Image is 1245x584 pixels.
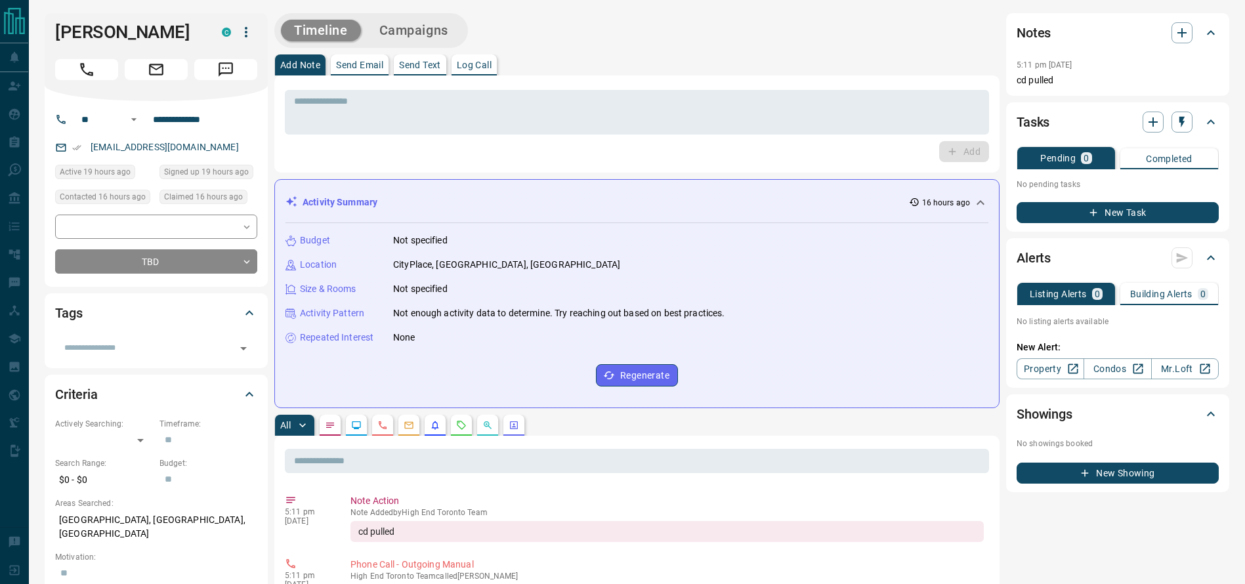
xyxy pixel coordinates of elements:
p: Listing Alerts [1030,289,1087,299]
span: Call [55,59,118,80]
p: No showings booked [1017,438,1219,449]
p: No pending tasks [1017,175,1219,194]
span: Contacted 16 hours ago [60,190,146,203]
p: Motivation: [55,551,257,563]
a: Property [1017,358,1084,379]
h1: [PERSON_NAME] [55,22,202,43]
p: No listing alerts available [1017,316,1219,327]
p: 5:11 pm [DATE] [1017,60,1072,70]
p: Repeated Interest [300,331,373,344]
p: $0 - $0 [55,469,153,491]
div: Showings [1017,398,1219,430]
svg: Lead Browsing Activity [351,420,362,430]
svg: Emails [404,420,414,430]
p: Pending [1040,154,1076,163]
p: Add Note [280,60,320,70]
p: Note Action [350,494,984,508]
p: Timeframe: [159,418,257,430]
span: Active 19 hours ago [60,165,131,178]
p: None [393,331,415,344]
p: Budget [300,234,330,247]
p: Not specified [393,282,448,296]
span: Email [125,59,188,80]
p: CityPlace, [GEOGRAPHIC_DATA], [GEOGRAPHIC_DATA] [393,258,620,272]
button: Campaigns [366,20,461,41]
div: Tasks [1017,106,1219,138]
div: condos.ca [222,28,231,37]
p: Size & Rooms [300,282,356,296]
p: 16 hours ago [922,197,970,209]
svg: Requests [456,420,467,430]
button: New Showing [1017,463,1219,484]
h2: Notes [1017,22,1051,43]
p: Activity Pattern [300,306,364,320]
p: Phone Call - Outgoing Manual [350,558,984,572]
div: Sun Sep 14 2025 [159,190,257,208]
p: [GEOGRAPHIC_DATA], [GEOGRAPHIC_DATA], [GEOGRAPHIC_DATA] [55,509,257,545]
div: Sun Sep 14 2025 [55,190,153,208]
span: Claimed 16 hours ago [164,190,243,203]
div: Sun Sep 14 2025 [159,165,257,183]
p: Note Added by High End Toronto Team [350,508,984,517]
p: 0 [1084,154,1089,163]
p: Search Range: [55,457,153,469]
p: 5:11 pm [285,507,331,516]
button: Open [126,112,142,127]
div: Criteria [55,379,257,410]
p: New Alert: [1017,341,1219,354]
div: Sun Sep 14 2025 [55,165,153,183]
p: High End Toronto Team called [PERSON_NAME] [350,572,984,581]
a: [EMAIL_ADDRESS][DOMAIN_NAME] [91,142,239,152]
h2: Criteria [55,384,98,405]
svg: Calls [377,420,388,430]
h2: Alerts [1017,247,1051,268]
div: Activity Summary16 hours ago [285,190,988,215]
div: TBD [55,249,257,274]
p: Send Text [399,60,441,70]
p: cd pulled [1017,73,1219,87]
div: Tags [55,297,257,329]
svg: Email Verified [72,143,81,152]
a: Mr.Loft [1151,358,1219,379]
span: Signed up 19 hours ago [164,165,249,178]
a: Condos [1084,358,1151,379]
p: Send Email [336,60,383,70]
p: Not specified [393,234,448,247]
p: Budget: [159,457,257,469]
p: Log Call [457,60,492,70]
h2: Tags [55,302,82,323]
p: [DATE] [285,516,331,526]
p: 0 [1095,289,1100,299]
div: Alerts [1017,242,1219,274]
svg: Notes [325,420,335,430]
button: Regenerate [596,364,678,386]
h2: Showings [1017,404,1072,425]
svg: Opportunities [482,420,493,430]
p: Not enough activity data to determine. Try reaching out based on best practices. [393,306,725,320]
svg: Listing Alerts [430,420,440,430]
p: 0 [1200,289,1206,299]
p: Activity Summary [303,196,377,209]
button: Timeline [281,20,361,41]
div: Notes [1017,17,1219,49]
svg: Agent Actions [509,420,519,430]
span: Message [194,59,257,80]
p: 5:11 pm [285,571,331,580]
h2: Tasks [1017,112,1049,133]
button: Open [234,339,253,358]
p: Building Alerts [1130,289,1192,299]
p: Areas Searched: [55,497,257,509]
p: All [280,421,291,430]
p: Actively Searching: [55,418,153,430]
button: New Task [1017,202,1219,223]
div: cd pulled [350,521,984,542]
p: Completed [1146,154,1192,163]
p: Location [300,258,337,272]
